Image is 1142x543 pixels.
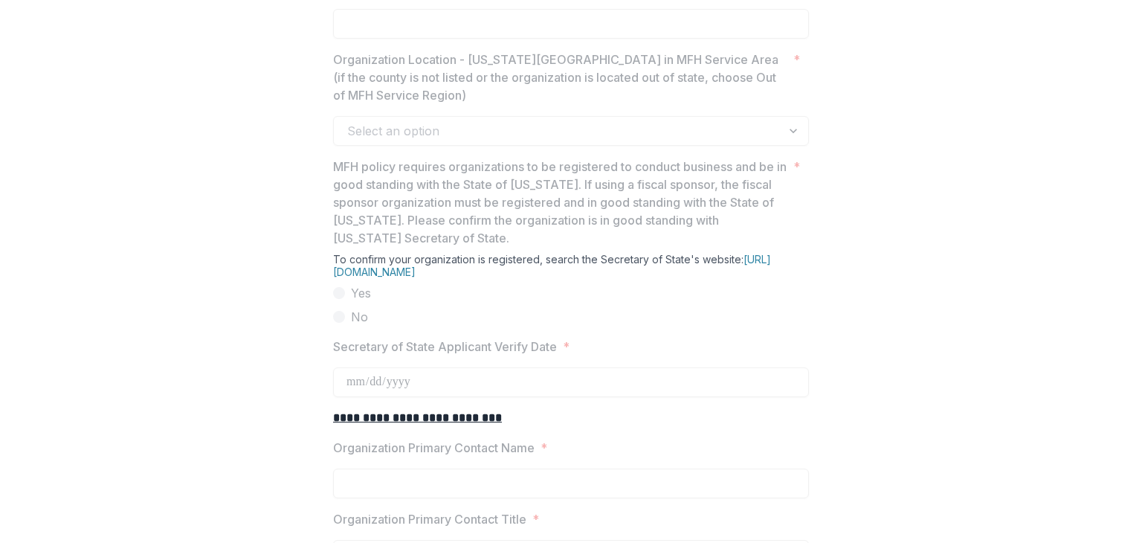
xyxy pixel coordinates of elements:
[351,308,368,326] span: No
[333,158,787,247] p: MFH policy requires organizations to be registered to conduct business and be in good standing wi...
[333,439,535,457] p: Organization Primary Contact Name
[333,253,771,278] a: [URL][DOMAIN_NAME]
[333,338,557,356] p: Secretary of State Applicant Verify Date
[333,51,787,104] p: Organization Location - [US_STATE][GEOGRAPHIC_DATA] in MFH Service Area (if the county is not lis...
[333,253,809,284] div: To confirm your organization is registered, search the Secretary of State's website:
[351,284,371,302] span: Yes
[333,510,526,528] p: Organization Primary Contact Title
